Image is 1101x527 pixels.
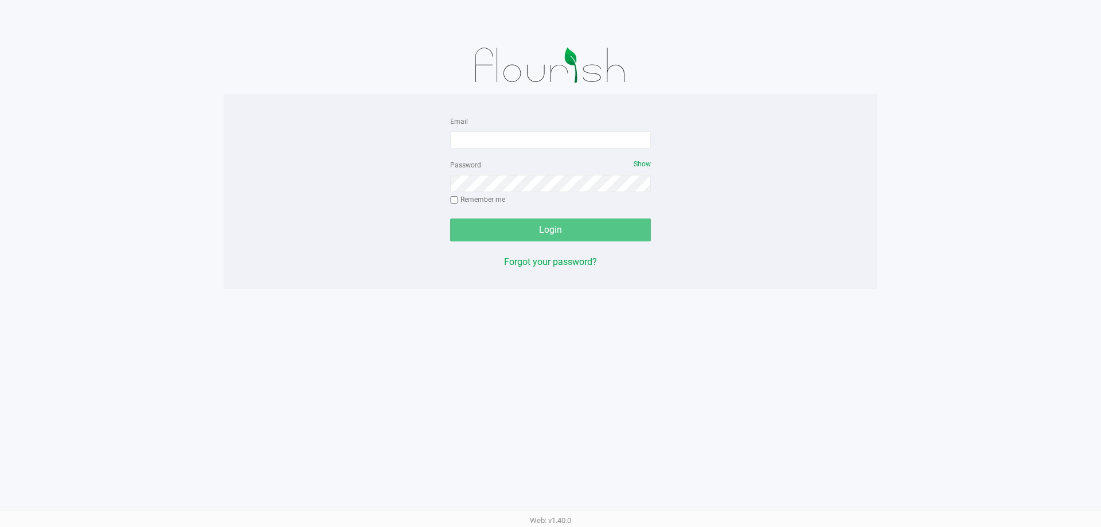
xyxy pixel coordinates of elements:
button: Forgot your password? [504,255,597,269]
label: Password [450,160,481,170]
label: Email [450,116,468,127]
span: Show [634,160,651,168]
span: Web: v1.40.0 [530,516,571,525]
label: Remember me [450,194,505,205]
input: Remember me [450,196,458,204]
